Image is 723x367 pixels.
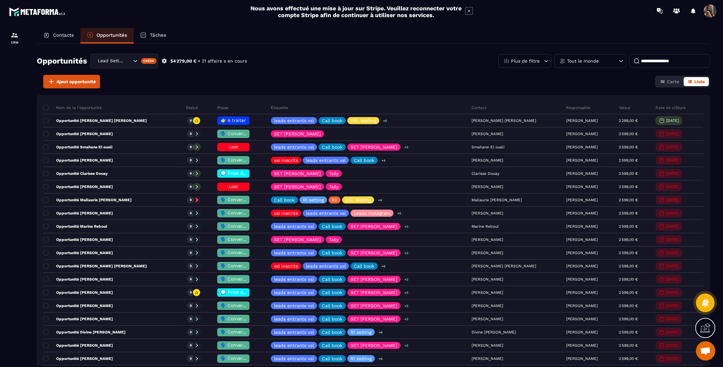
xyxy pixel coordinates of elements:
span: 🗣️ Conversation en cours [220,197,278,202]
p: 54 279,00 € [170,58,197,64]
p: leads entrants vsl [274,317,314,321]
p: [PERSON_NAME] [566,317,598,321]
p: leads entrants vsl [274,356,314,361]
p: leads entrants vsl [274,118,314,123]
p: Opportunité [PERSON_NAME] [43,277,113,282]
p: [PERSON_NAME] [566,145,598,149]
span: 🗣️ Conversation en cours [220,237,278,242]
p: 0 [190,277,192,282]
p: 2 599,00 € [619,198,638,202]
p: +4 [376,197,384,203]
p: 0 [190,330,192,334]
p: Opportunité [PERSON_NAME] [43,316,113,322]
a: Opportunités [80,28,134,44]
p: [DATE] [666,303,679,308]
p: 0 [190,171,192,176]
p: [PERSON_NAME] [566,118,598,123]
p: 0 [190,251,192,255]
p: Opportunité [PERSON_NAME] [PERSON_NAME] [43,118,147,123]
p: [PERSON_NAME] [566,184,598,189]
p: CRM [2,41,27,44]
p: Opportunité Divine [PERSON_NAME] [43,330,126,335]
p: leads entrants vsl [306,264,346,268]
p: 2 599,00 € [619,145,638,149]
p: Opportunité Clarisse Douay [43,171,108,176]
p: +3 [402,223,411,230]
p: 2 599,00 € [619,158,638,163]
p: +6 [376,355,385,362]
p: Leads Instagram [354,211,390,215]
p: 2 299,00 € [619,118,638,123]
p: [DATE] [666,145,679,149]
p: SET [PERSON_NAME] [351,145,397,149]
p: 0 [190,303,192,308]
p: 2 599,00 € [619,277,638,282]
p: leads entrants vsl [274,330,314,334]
p: [PERSON_NAME] [566,224,598,229]
p: [PERSON_NAME] [566,237,598,242]
p: Call book [322,145,342,149]
p: R1 setting [351,330,372,334]
p: leads entrants vsl [274,290,314,295]
p: +4 [379,157,388,164]
p: Nom de la l'opportunité [43,105,102,110]
h2: Nous avons effectué une mise à jour sur Stripe. Veuillez reconnecter votre compte Stripe afin de ... [250,5,462,18]
p: Opportunité [PERSON_NAME] [43,303,113,308]
p: Responsable [566,105,590,110]
p: [DATE] [666,132,679,136]
p: [PERSON_NAME] [566,158,598,163]
p: leads entrants vsl [306,211,346,215]
p: Opportunité [PERSON_NAME] [43,290,113,295]
p: Opportunité [PERSON_NAME] [43,211,113,216]
a: Tâches [134,28,173,44]
p: [DATE] [666,251,679,255]
span: Liste [694,79,705,84]
p: [DATE] [666,171,679,176]
p: Opportunité [PERSON_NAME] [43,343,113,348]
span: 💬 Prise de contact effectué [220,171,285,176]
p: SET [PERSON_NAME] [351,317,397,321]
p: SET [PERSON_NAME] [274,184,321,189]
p: [PERSON_NAME] [566,330,598,334]
p: 2 599,00 € [619,264,638,268]
button: Liste [684,77,709,86]
span: Ajout opportunité [56,78,96,85]
p: Plus de filtre [511,59,540,63]
p: [PERSON_NAME] [566,251,598,255]
p: SET [PERSON_NAME] [351,303,397,308]
p: +3 [402,342,411,349]
p: VSL Mailing [345,198,371,202]
span: 🗣️ Conversation en cours [220,329,278,334]
span: 🗣️ Conversation en cours [220,342,278,348]
p: [DATE] [666,237,679,242]
p: SET [PERSON_NAME] [274,171,321,176]
p: leads entrants vsl [274,251,314,255]
p: Contacts [53,32,74,38]
p: [PERSON_NAME] [566,303,598,308]
span: 💬 Prise de contact effectué [220,290,285,295]
p: Opportunité [PERSON_NAME] [43,356,113,361]
p: +3 [402,303,411,309]
p: 0 [190,118,192,123]
p: Call book [322,330,342,334]
p: leads entrants vsl [274,277,314,282]
div: Ouvrir le chat [696,341,715,361]
p: leads entrants vsl [306,158,346,163]
p: 2 599,00 € [619,290,638,295]
p: 21 affaire s en cours [202,58,247,64]
p: +3 [402,316,411,322]
p: R2 [332,198,337,202]
p: [PERSON_NAME] [566,343,598,348]
p: [PERSON_NAME] [566,171,598,176]
p: Opportunité [PERSON_NAME] [PERSON_NAME] [43,263,147,269]
div: Search for option [90,54,158,68]
p: [PERSON_NAME] [566,356,598,361]
p: VSL Mailing [351,118,376,123]
p: Opportunité Smahane El ouali [43,144,112,150]
p: R1 setting [303,198,324,202]
p: SET [PERSON_NAME] [351,277,397,282]
p: [PERSON_NAME] [566,277,598,282]
p: Tally [329,171,339,176]
a: formationformationCRM [2,26,27,49]
button: Ajout opportunité [43,75,100,88]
